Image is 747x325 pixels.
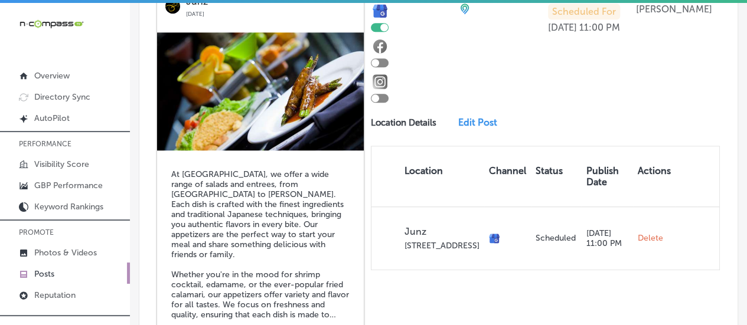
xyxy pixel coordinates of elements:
[636,4,712,15] p: [PERSON_NAME]
[581,146,632,206] th: Publish Date
[536,233,576,243] p: Scheduled
[34,202,103,212] p: Keyword Rankings
[458,117,504,128] a: Edit Post
[405,241,479,251] p: [STREET_ADDRESS]
[34,159,89,169] p: Visibility Score
[531,146,581,206] th: Status
[459,4,470,14] img: cba84b02adce74ede1fb4a8549a95eca.png
[186,7,355,18] p: [DATE]
[19,18,84,29] img: 660ab0bf-5cc7-4cb8-ba1c-48b5ae0f18e60NCTV_CLogo_TV_Black_-500x88.png
[171,169,350,320] h5: At [GEOGRAPHIC_DATA], we offer a wide range of salads and entrees, from [GEOGRAPHIC_DATA] to [PER...
[34,248,97,258] p: Photos & Videos
[405,226,479,237] p: Junz
[34,92,90,102] p: Directory Sync
[586,228,628,248] p: [DATE] 11:00 PM
[548,22,577,33] p: [DATE]
[34,113,70,123] p: AutoPilot
[548,4,620,19] p: Scheduled For
[633,146,676,206] th: Actions
[157,32,364,150] img: dcb0a10d-eb66-42ea-9092-f328c7e2b6b51201.jpg
[371,146,484,206] th: Location
[34,180,103,191] p: GBP Performance
[371,117,436,128] p: Location Details
[579,22,620,33] p: 11:00 PM
[34,71,70,81] p: Overview
[638,233,663,244] span: Delete
[484,146,531,206] th: Channel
